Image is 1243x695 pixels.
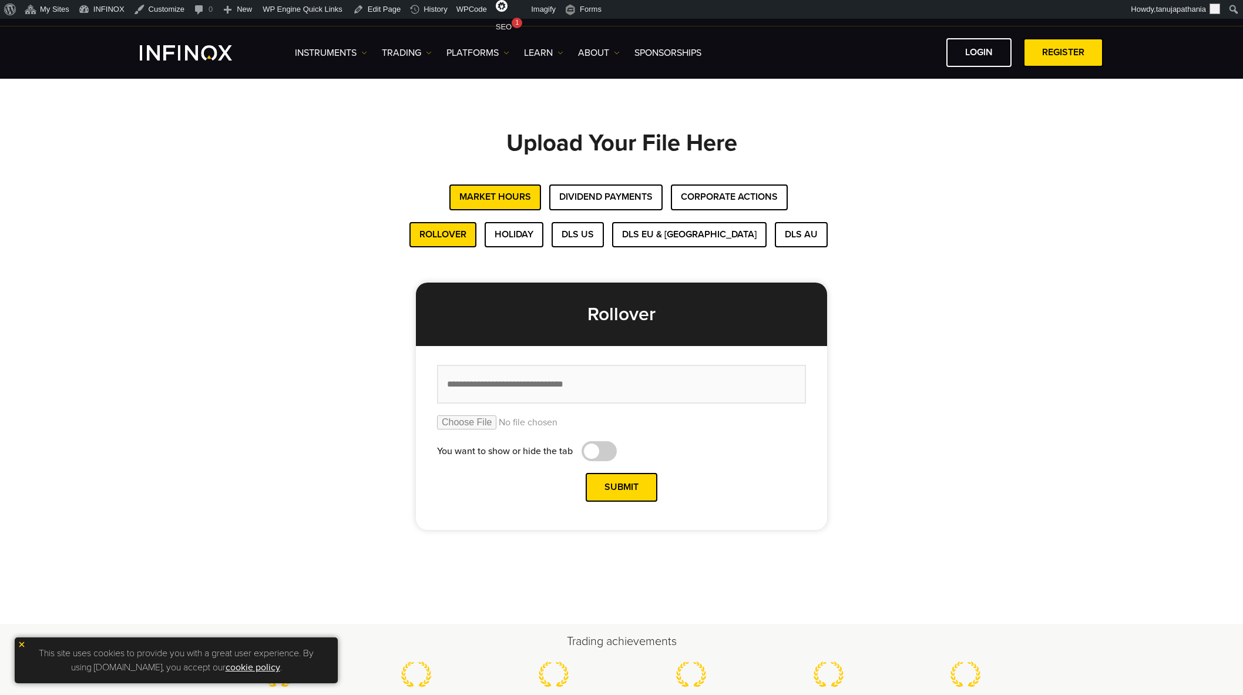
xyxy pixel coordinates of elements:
button: Dividend Payments [549,184,663,210]
span: You want to show or hide the tab [437,444,573,458]
button: Corporate Actions [671,184,788,210]
a: REGISTER [1023,38,1103,67]
a: Learn [524,46,563,60]
button: Rollover [409,222,476,247]
button: Holiday [485,222,543,247]
a: PLATFORMS [446,46,509,60]
a: Instruments [295,46,367,60]
button: Market Hours [449,184,541,210]
h1: Upload Your File Here [210,130,1033,184]
button: DLS EU & [GEOGRAPHIC_DATA] [612,222,767,247]
img: yellow close icon [18,640,26,649]
a: LOGIN [946,38,1012,67]
a: INFINOX Logo [140,45,260,61]
p: Rollover [416,283,827,346]
h2: Trading achievements [210,633,1033,650]
span: SEO [496,22,512,31]
a: TRADING [382,46,432,60]
a: ABOUT [578,46,620,60]
button: DLS AU [775,222,828,247]
button: Submit [586,473,657,502]
div: 1 [512,18,522,28]
a: cookie policy [226,662,280,673]
span: tanujapathania [1156,5,1206,14]
p: This site uses cookies to provide you with a great user experience. By using [DOMAIN_NAME], you a... [21,643,332,677]
button: DLS US [552,222,604,247]
a: SPONSORSHIPS [634,46,701,60]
